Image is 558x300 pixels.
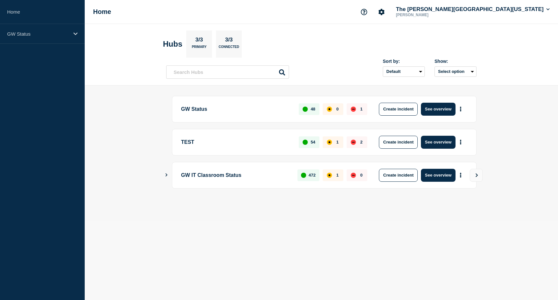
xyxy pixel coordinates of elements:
p: 3/3 [193,37,206,45]
button: Support [357,5,371,19]
div: up [303,107,308,112]
div: Show: [435,59,477,64]
p: 48 [311,107,315,111]
button: See overview [421,169,455,182]
div: up [301,173,306,178]
button: See overview [421,103,455,116]
p: 2 [360,140,362,144]
div: Sort by: [383,59,425,64]
button: More actions [456,169,465,181]
p: TEST [181,136,291,149]
p: 472 [309,173,316,178]
h1: Home [93,8,111,16]
button: Create incident [379,103,418,116]
p: 1 [360,107,362,111]
p: Connected [219,45,239,52]
div: down [351,173,356,178]
p: 1 [336,140,338,144]
button: See overview [421,136,455,149]
p: GW Status [181,103,291,116]
p: 3/3 [223,37,235,45]
p: GW Status [7,31,69,37]
select: Sort by [383,66,425,77]
div: affected [327,140,332,145]
p: 0 [336,107,338,111]
button: Create incident [379,169,418,182]
div: up [303,140,308,145]
button: Create incident [379,136,418,149]
button: Select option [435,66,477,77]
div: down [351,107,356,112]
p: Primary [192,45,207,52]
button: More actions [456,136,465,148]
button: The [PERSON_NAME][GEOGRAPHIC_DATA][US_STATE] [395,6,551,13]
input: Search Hubs [166,65,289,79]
div: affected [327,173,332,178]
button: Show Connected Hubs [165,173,168,178]
div: affected [327,107,332,112]
p: 1 [336,173,338,178]
button: Account settings [375,5,388,19]
p: 0 [360,173,362,178]
p: 54 [311,140,315,144]
button: More actions [456,103,465,115]
p: GW IT Classroom Status [181,169,290,182]
h2: Hubs [163,40,182,49]
p: [PERSON_NAME] [395,13,462,17]
div: down [351,140,356,145]
button: View [470,169,483,182]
